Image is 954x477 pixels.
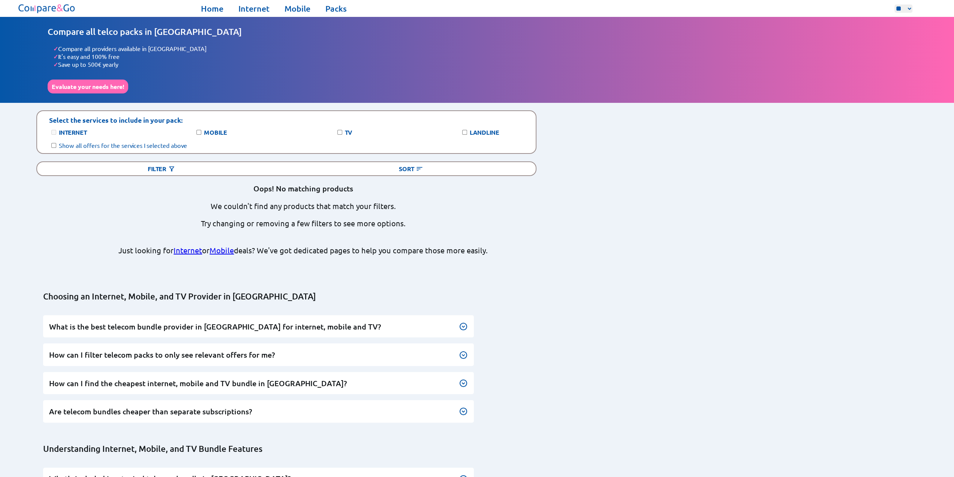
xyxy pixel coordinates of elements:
div: Filter [37,162,286,175]
img: Button open the filtering menu [168,165,175,173]
label: Internet [59,128,87,136]
p: Just looking for or deals? We've got dedicated pages to help you compare those more easily. [118,245,488,255]
a: Packs [325,3,347,14]
p: We couldn't find any products that match your filters. [211,201,396,211]
div: Sort [286,162,536,175]
p: Select the services to include in your pack: [49,116,183,124]
a: Home [201,3,223,14]
img: Button to expand the text [459,379,468,388]
img: Button to expand the text [459,351,468,360]
li: It's easy and 100% free [53,53,906,60]
img: Button to expand the text [459,407,468,416]
label: Landline [470,128,499,136]
button: Evaluate your needs here! [48,80,128,93]
img: Button to expand the text [459,322,468,331]
p: Oops! No matching products [253,184,353,194]
h3: Are telecom bundles cheaper than separate subscriptions? [49,406,468,417]
span: ✓ [53,60,58,68]
h3: What is the best telecom bundle provider in [GEOGRAPHIC_DATA] for internet, mobile and TV? [49,322,468,332]
h2: Understanding Internet, Mobile, and TV Bundle Features [43,444,536,454]
span: ✓ [53,53,58,60]
a: Mobile [285,3,310,14]
label: Show all offers for the services I selected above [59,141,187,149]
h3: How can I filter telecom packs to only see relevant offers for me? [49,350,468,360]
li: Save up to 500€ yearly [53,60,906,68]
label: TV [345,128,352,136]
h3: How can I find the cheapest internet, mobile and TV bundle in [GEOGRAPHIC_DATA]? [49,378,468,388]
img: Button open the sorting menu [416,165,423,173]
span: ✓ [53,45,58,53]
img: Logo of Compare&Go [17,2,77,15]
h2: Choosing an Internet, Mobile, and TV Provider in [GEOGRAPHIC_DATA] [43,291,536,302]
h1: Compare all telco packs in [GEOGRAPHIC_DATA] [48,26,906,37]
label: Mobile [204,128,227,136]
li: Compare all providers available in [GEOGRAPHIC_DATA] [53,45,906,53]
a: Internet [238,3,270,14]
p: Try changing or removing a few filters to see more options. [201,218,406,228]
a: Mobile [210,245,234,255]
a: Internet [174,245,202,255]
